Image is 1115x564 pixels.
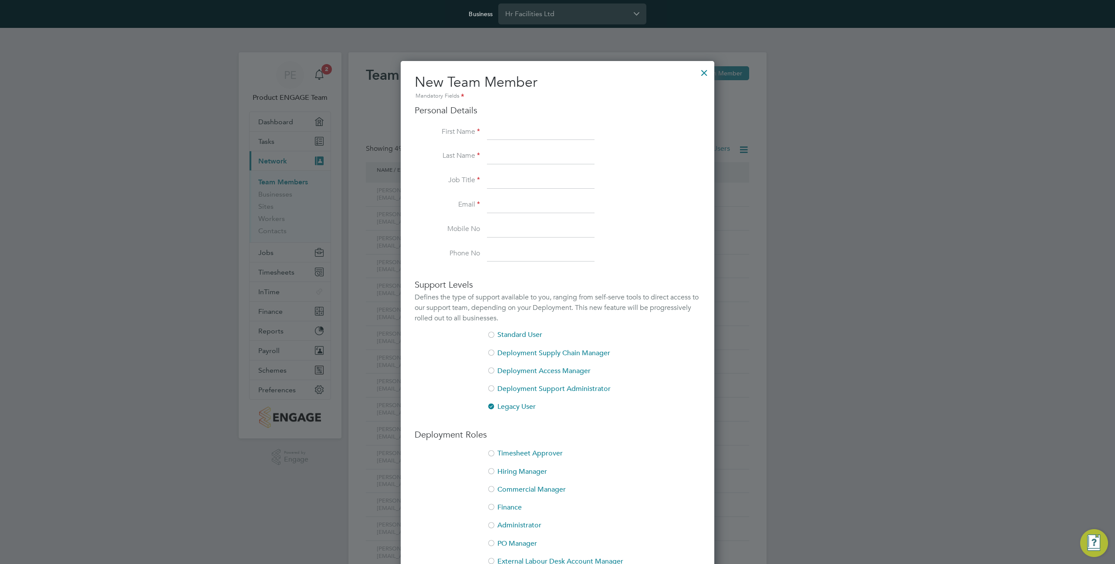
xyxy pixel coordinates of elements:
[415,467,700,485] li: Hiring Manager
[415,279,700,290] h3: Support Levels
[415,200,480,209] label: Email
[1080,529,1108,557] button: Engage Resource Center
[415,449,700,467] li: Timesheet Approver
[469,10,493,18] label: Business
[415,105,700,116] h3: Personal Details
[415,367,700,384] li: Deployment Access Manager
[415,292,700,323] div: Defines the type of support available to you, ranging from self-serve tools to direct access to o...
[415,503,700,521] li: Finance
[415,92,700,101] div: Mandatory Fields
[415,429,700,440] h3: Deployment Roles
[415,349,700,367] li: Deployment Supply Chain Manager
[415,539,700,557] li: PO Manager
[415,402,700,411] li: Legacy User
[415,249,480,258] label: Phone No
[415,521,700,539] li: Administrator
[415,485,700,503] li: Commercial Manager
[415,127,480,136] label: First Name
[415,330,700,348] li: Standard User
[415,73,700,101] h2: New Team Member
[415,224,480,234] label: Mobile No
[415,384,700,402] li: Deployment Support Administrator
[415,176,480,185] label: Job Title
[415,151,480,160] label: Last Name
